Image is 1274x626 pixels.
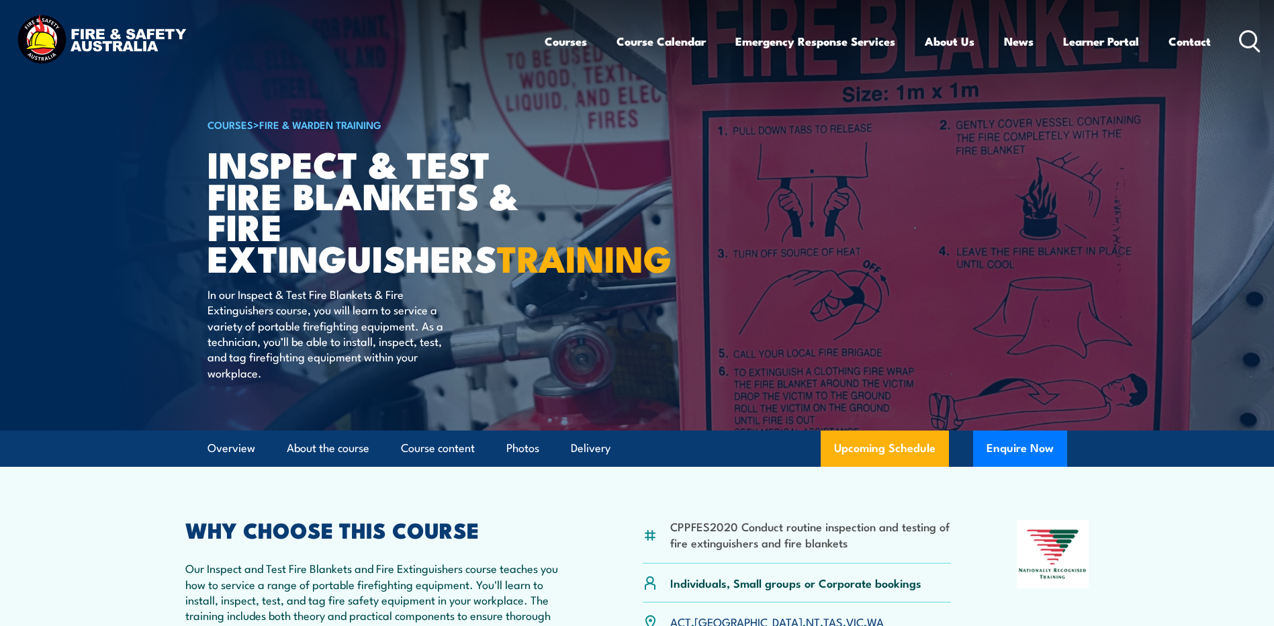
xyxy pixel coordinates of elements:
[208,148,539,273] h1: Inspect & Test Fire Blankets & Fire Extinguishers
[208,286,453,380] p: In our Inspect & Test Fire Blankets & Fire Extinguishers course, you will learn to service a vari...
[287,431,369,466] a: About the course
[617,24,706,59] a: Course Calendar
[1063,24,1139,59] a: Learner Portal
[670,519,952,550] li: CPPFES2020 Conduct routine inspection and testing of fire extinguishers and fire blankets
[1004,24,1034,59] a: News
[497,229,672,285] strong: TRAINING
[973,431,1067,467] button: Enquire Now
[545,24,587,59] a: Courses
[401,431,475,466] a: Course content
[185,520,578,539] h2: WHY CHOOSE THIS COURSE
[1169,24,1211,59] a: Contact
[259,117,381,132] a: Fire & Warden Training
[208,117,253,132] a: COURSES
[735,24,895,59] a: Emergency Response Services
[670,575,921,590] p: Individuals, Small groups or Corporate bookings
[925,24,974,59] a: About Us
[571,431,610,466] a: Delivery
[208,431,255,466] a: Overview
[506,431,539,466] a: Photos
[1017,520,1089,588] img: Nationally Recognised Training logo.
[208,116,539,132] h6: >
[821,431,949,467] a: Upcoming Schedule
